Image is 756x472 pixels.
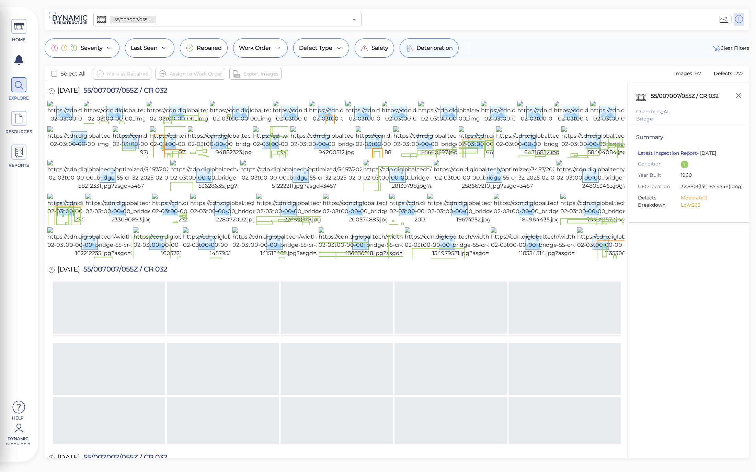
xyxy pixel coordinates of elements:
[93,68,151,80] button: Mark as Repaired
[47,227,172,257] img: https://cdn.diglobal.tech/width210/3457/2025-02-03t00-00-00_bridge-55-cr-32-2025-02-03-162212235....
[3,77,34,101] a: EXPLORE
[170,160,295,190] img: https://cdn.diglobal.tech/width210/3457/2025-02-03t00-00-00_bridge-55-cr-32-2025-02-03-53628635.j...
[183,227,308,257] img: https://cdn.diglobal.tech/width210/3457/2025-02-03t00-00-00_bridge-55-cr-32-2025-02-03-145795593....
[681,172,737,180] span: 1960
[494,194,618,224] img: https://cdn.diglobal.tech/width210/3457/2025-02-03t00-00-00_bridge-55-cr-32-2025-02-03-184964435....
[405,227,529,257] img: https://cdn.diglobal.tech/width210/3457/2025-02-03t00-00-00_bridge-55-cr-32-2025-02-03-134979521....
[256,194,381,224] img: https://cdn.diglobal.tech/width210/3457/2025-02-03t00-00-00_bridge-55-cr-32-2025-02-03-226891519....
[47,126,172,148] img: https://cdn.diglobal.tech/width210/3457/2025-02-03t00-00-00_img_0049.jpg?asgd=3457
[134,227,258,257] img: https://cdn.diglobal.tech/width210/3457/2025-02-03t00-00-00_bridge-55-cr-32-2025-02-03-160372327....
[713,70,735,77] span: Defects :
[4,162,34,169] span: REPORTS
[638,194,681,209] span: Defects Breakdown
[554,101,678,123] img: https://cdn.diglobal.tech/width210/3457/2025-02-03t00-00-00_img_0051.jpg?asgd=3457
[345,101,470,123] img: https://cdn.diglobal.tech/width210/3457/2025-02-03t00-00-00_img_0056.jpg?asgd=3457
[84,101,208,123] img: https://cdn.diglobal.tech/width210/3457/2025-02-03t00-00-00_img_0061.jpg?asgd=3457
[638,183,681,190] span: GEO location
[3,415,33,421] span: Help
[80,454,167,463] span: 55/007007/055Z / CR 032
[253,126,378,157] img: https://cdn.diglobal.tech/width210/3457/2025-02-03t00-00-00_bridge-55-cr-32-2025-02-03-94798488.j...
[80,266,167,275] span: 55/007007/055Z / CR 032
[197,44,222,52] span: Repaired
[80,87,167,96] span: 55/007007/055Z / CR 032
[674,70,695,77] span: Images :
[638,150,716,156] span: - [DATE]
[152,194,277,224] img: https://cdn.diglobal.tech/width210/3457/2025-02-03t00-00-00_bridge-55-cr-32-2025-02-03-232474997....
[561,126,686,157] img: https://cdn.diglobal.tech/width210/3457/2025-02-03t00-00-00_bridge-55-cr-32-2025-02-03-58404084.j...
[638,160,681,168] span: Condition
[147,101,271,123] img: https://cdn.diglobal.tech/width210/3457/2025-02-03t00-00-00_img_0060.jpg?asgd=3457
[418,101,543,123] img: https://cdn.diglobal.tech/width210/3457/2025-02-03t00-00-00_img_0054.jpg?asgd=3457
[393,126,518,157] img: https://cdn.diglobal.tech/width210/3457/2025-02-03t00-00-00_bridge-55-cr-32-2025-02-03-85660597.j...
[416,44,453,52] span: Deterioration
[712,44,749,52] button: Clear Fliters
[290,126,415,157] img: https://cdn.diglobal.tech/width210/3457/2025-02-03t00-00-00_bridge-55-cr-32-2025-02-03-94200512.j...
[81,44,103,52] span: Severity
[113,126,237,157] img: https://cdn.diglobal.tech/width210/3457/2025-02-03t00-00-00_bridge-55-cr-32-2025-02-03-97667089.j...
[681,202,737,209] li: Low: 263
[681,183,743,191] span: 32.8801 (lat) -85.4546 (long)
[243,70,278,78] span: Export Images
[382,101,506,123] img: https://cdn.diglobal.tech/width210/3457/2025-02-03t00-00-00_img_0055.jpg?asgd=3457
[496,126,621,157] img: https://cdn.diglobal.tech/width210/3457/2025-02-03t00-00-00_bridge-55-cr-32-2025-02-03-64316852.j...
[239,44,271,52] span: Work Order
[210,101,334,123] img: https://cdn.diglobal.tech/width210/3457/2025-02-03t00-00-00_img_0059.jpg?asgd=3457
[60,70,85,78] span: Select All
[590,101,715,123] img: https://cdn.diglobal.tech/width210/3457/2025-02-03t00-00-00_img_0050.jpg?asgd=3457
[150,126,275,157] img: https://cdn.diglobal.tech/width210/3457/2025-02-03t00-00-00_bridge-55-cr-32-2025-02-03-97106632.j...
[434,160,561,190] img: https://cdn.diglobal.tech/optimized/3457/2025-02-03t00-00-00_bridge-55-cr-32-2025-02-03-258667210...
[110,16,156,23] span: 55/007007/055Z / CR 032
[356,126,480,157] img: https://cdn.diglobal.tech/width210/3457/2025-02-03t00-00-00_bridge-55-cr-32-2025-02-03-88361533.j...
[57,454,80,463] span: [DATE]
[47,194,172,224] img: https://cdn.diglobal.tech/width210/3457/2025-02-03t00-00-00_bridge-55-cr-32-2025-02-03-23494885.j...
[319,227,443,257] img: https://cdn.diglobal.tech/width210/3457/2025-02-03t00-00-00_bridge-55-cr-32-2025-02-03-136630518....
[427,194,552,224] img: https://cdn.diglobal.tech/width210/3457/2025-02-03t00-00-00_bridge-55-cr-32-2025-02-03-19674752.j...
[323,194,448,224] img: https://cdn.diglobal.tech/width210/3457/2025-02-03t00-00-00_bridge-55-cr-32-2025-02-03-200574883....
[371,44,388,52] span: Safety
[459,126,583,157] img: https://cdn.diglobal.tech/width210/3457/2025-02-03t00-00-00_bridge-55-cr-32-2025-02-03-66963933.j...
[107,70,148,78] span: Mark as Repaired
[57,87,80,96] span: [DATE]
[681,194,737,202] li: Moderate: 9
[156,68,225,80] button: Assign to Work Order
[4,37,34,43] span: HOME
[638,150,697,156] a: Latest Inspection Report
[232,227,357,257] img: https://cdn.diglobal.tech/width210/3457/2025-02-03t00-00-00_bridge-55-cr-32-2025-02-03-141512463....
[47,160,175,190] img: https://cdn.diglobal.tech/optimized/3457/2025-02-03t00-00-00_bridge-55-cr-32-2025-02-03-58212331....
[735,70,744,77] span: 272
[557,160,681,190] img: https://cdn.diglobal.tech/width210/3457/2025-02-03t00-00-00_bridge-55-cr-32-2025-02-03-248053463....
[727,441,751,467] iframe: Chat
[389,194,514,224] img: https://cdn.diglobal.tech/width210/3457/2025-02-03t00-00-00_bridge-55-cr-32-2025-02-03-200080085....
[3,19,34,43] a: HOME
[481,101,606,123] img: https://cdn.diglobal.tech/width210/3457/2025-02-03t00-00-00_img_0053.jpg?asgd=3457
[636,108,742,115] div: Chambers_AL
[188,126,312,157] img: https://cdn.diglobal.tech/width210/3457/2025-02-03t00-00-00_bridge-55-cr-32-2025-02-03-94882323.j...
[190,194,315,224] img: https://cdn.diglobal.tech/width210/3457/2025-02-03t00-00-00_bridge-55-cr-32-2025-02-03-228072002....
[577,227,702,257] img: https://cdn.diglobal.tech/width210/3457/2025-02-03t00-00-00_bridge-55-cr-32-2025-02-03-113530841....
[4,95,34,101] span: EXPLORE
[3,111,34,135] a: RESOURCES
[131,44,158,52] span: Last Seen
[638,172,681,179] span: Year Built
[170,70,222,78] span: Assign to Work Order
[4,129,34,135] span: RESOURCES
[649,90,728,105] div: 55/007007/055Z / CR 032
[695,70,701,77] span: 67
[309,101,434,123] img: https://cdn.diglobal.tech/width210/3457/2025-02-03t00-00-00_img_0057.jpg?asgd=3457
[47,101,172,123] img: https://cdn.diglobal.tech/width210/3457/2025-02-03t00-00-00_img_0062.jpg?asgd=3457
[681,161,688,168] div: 7
[229,68,282,80] button: Export Images
[273,101,398,123] img: https://cdn.diglobal.tech/width210/3457/2025-02-03t00-00-00_img_0058.jpg?asgd=3457
[636,133,742,141] div: Summary
[3,436,33,445] span: Dynamic Infra CS-2
[364,160,488,190] img: https://cdn.diglobal.tech/width210/3457/2025-02-03t00-00-00_bridge-55-cr-32-2025-02-03-28139798.j...
[350,15,359,24] button: Open
[57,266,80,275] span: [DATE]
[560,194,685,224] img: https://cdn.diglobal.tech/width210/3457/2025-02-03t00-00-00_bridge-55-cr-32-2025-02-03-169091572....
[3,145,34,169] a: REPORTS
[636,115,742,123] div: Bridge
[240,160,368,190] img: https://cdn.diglobal.tech/optimized/3457/2025-02-03t00-00-00_bridge-55-cr-32-2025-02-03-51222211....
[299,44,332,52] span: Defect Type
[491,227,616,257] img: https://cdn.diglobal.tech/width210/3457/2025-02-03t00-00-00_bridge-55-cr-32-2025-02-03-118334514....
